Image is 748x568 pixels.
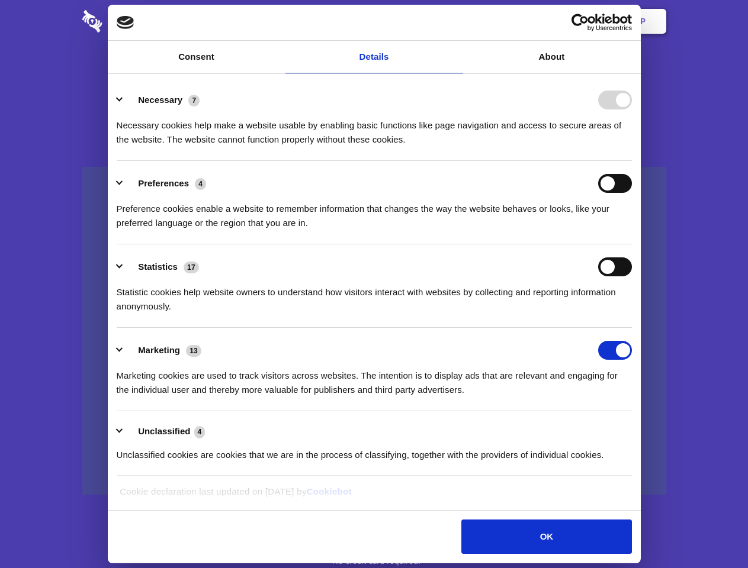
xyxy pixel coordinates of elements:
a: About [463,41,641,73]
a: Usercentrics Cookiebot - opens in a new window [528,14,632,31]
div: Cookie declaration last updated on [DATE] by [111,485,637,508]
button: OK [461,519,631,554]
button: Necessary (7) [117,91,207,109]
h1: Eliminate Slack Data Loss. [82,53,666,96]
button: Statistics (17) [117,257,207,276]
label: Necessary [138,95,182,105]
label: Marketing [138,345,180,355]
a: Details [285,41,463,73]
span: 7 [188,95,200,106]
span: 17 [184,262,199,273]
a: Contact [480,3,535,40]
span: 4 [195,178,206,190]
a: Login [537,3,589,40]
a: Cookiebot [307,486,352,496]
a: Consent [108,41,285,73]
div: Unclassified cookies are cookies that we are in the process of classifying, together with the pro... [117,439,632,462]
a: Pricing [348,3,399,40]
button: Preferences (4) [117,174,214,193]
label: Statistics [138,262,178,272]
h4: Auto-redaction of sensitive data, encrypted data sharing and self-destructing private chats. Shar... [82,108,666,147]
button: Unclassified (4) [117,424,213,439]
span: 4 [194,426,206,438]
span: 13 [186,345,201,357]
img: logo [117,16,134,29]
div: Statistic cookies help website owners to understand how visitors interact with websites by collec... [117,276,632,314]
button: Marketing (13) [117,341,209,360]
div: Marketing cookies are used to track visitors across websites. The intention is to display ads tha... [117,360,632,397]
iframe: Drift Widget Chat Controller [689,509,734,554]
div: Preference cookies enable a website to remember information that changes the way the website beha... [117,193,632,230]
label: Preferences [138,178,189,188]
img: logo-wordmark-white-trans-d4663122ce5f474addd5e946df7df03e33cb6a1c49d2221995e7729f52c070b2.svg [82,10,184,33]
a: Wistia video thumbnail [82,167,666,495]
div: Necessary cookies help make a website usable by enabling basic functions like page navigation and... [117,109,632,147]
